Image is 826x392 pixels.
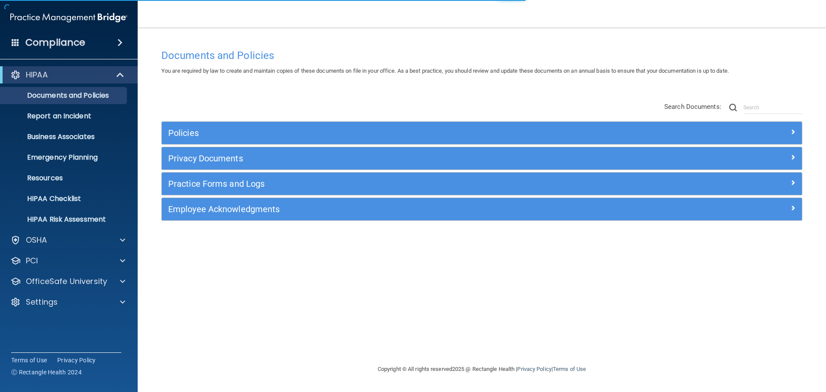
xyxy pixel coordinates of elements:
a: Privacy Policy [517,366,551,372]
a: Terms of Use [11,356,47,364]
a: Employee Acknowledgments [168,202,795,216]
iframe: Drift Widget Chat Controller [677,331,816,365]
img: ic-search.3b580494.png [729,104,737,111]
p: Emergency Planning [6,153,123,162]
a: Privacy Documents [168,151,795,165]
a: Privacy Policy [57,356,96,364]
p: OfficeSafe University [26,276,107,287]
p: HIPAA Risk Assessment [6,215,123,224]
p: Settings [26,297,58,307]
p: Business Associates [6,133,123,141]
a: Policies [168,126,795,140]
p: HIPAA Checklist [6,194,123,203]
a: PCI [10,256,125,266]
p: Report an Incident [6,112,123,120]
h5: Policies [168,128,635,138]
a: OfficeSafe University [10,276,125,287]
h4: Compliance [25,37,85,49]
h5: Privacy Documents [168,154,635,163]
h5: Employee Acknowledgments [168,204,635,214]
p: Resources [6,174,123,182]
span: You are required by law to create and maintain copies of these documents on file in your office. ... [161,68,729,74]
a: HIPAA [10,70,125,80]
img: PMB logo [10,9,127,26]
p: Documents and Policies [6,91,123,100]
p: OSHA [26,235,47,245]
h5: Practice Forms and Logs [168,179,635,188]
p: HIPAA [26,70,48,80]
div: Copyright © All rights reserved 2025 @ Rectangle Health | | [325,355,639,383]
h4: Documents and Policies [161,50,802,61]
a: Settings [10,297,125,307]
p: PCI [26,256,38,266]
span: Search Documents: [664,103,721,111]
span: Ⓒ Rectangle Health 2024 [11,368,82,377]
a: OSHA [10,235,125,245]
a: Terms of Use [553,366,586,372]
input: Search [743,101,802,114]
a: Practice Forms and Logs [168,177,795,191]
